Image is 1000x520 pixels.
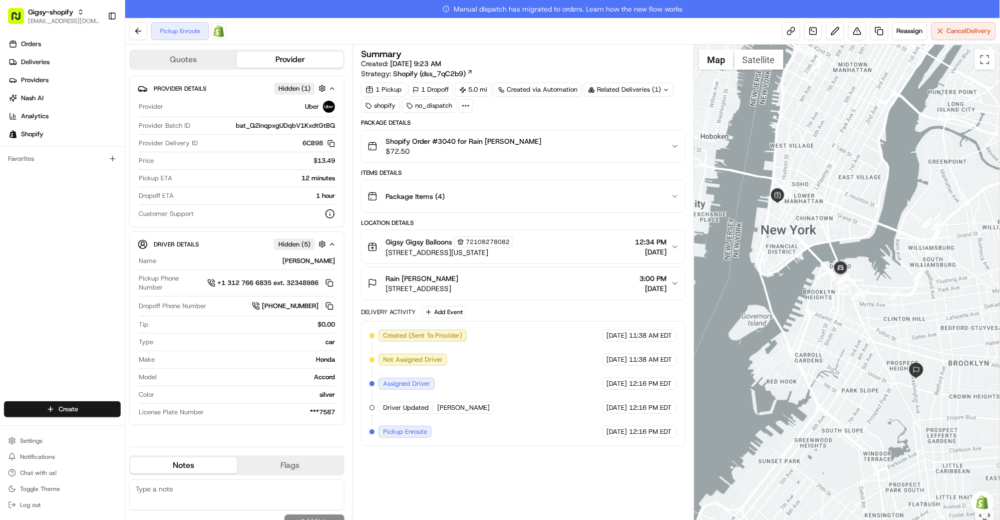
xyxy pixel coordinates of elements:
[362,268,685,300] button: Rain [PERSON_NAME][STREET_ADDRESS]3:00 PM[DATE]
[947,27,991,36] span: Cancel Delivery
[305,102,319,111] span: Uber
[95,196,161,206] span: API Documentation
[28,17,100,25] button: [EMAIL_ADDRESS][DOMAIN_NAME]
[913,270,924,281] div: 5
[20,469,57,477] span: Chat with us!
[4,126,125,142] a: Shopify
[139,355,155,364] span: Make
[393,69,473,79] a: Shopify (dss_7qC2b9)
[362,130,685,162] button: Shopify Order #3040 for Rain [PERSON_NAME]$72.50
[383,379,430,388] span: Assigned Driver
[361,119,685,127] div: Package Details
[139,156,154,165] span: Price
[139,408,204,417] span: License Plate Number
[640,274,667,284] span: 3:00 PM
[408,83,453,97] div: 1 Dropoff
[21,130,44,139] span: Shopify
[138,236,336,252] button: Driver DetailsHidden (5)
[20,501,41,509] span: Log out
[139,373,157,382] span: Model
[4,54,125,70] a: Deliveries
[4,36,125,52] a: Orders
[139,174,172,183] span: Pickup ETA
[629,355,673,364] span: 11:38 AM EDT
[4,466,121,480] button: Chat with us!
[4,72,125,88] a: Providers
[81,192,165,210] a: 💻API Documentation
[10,130,64,138] div: Past conversations
[635,237,667,247] span: 12:34 PM
[6,192,81,210] a: 📗Knowledge Base
[158,390,335,399] div: silver
[361,83,406,97] div: 1 Pickup
[930,219,941,230] div: 4
[89,155,109,163] span: [DATE]
[835,274,846,285] div: 13
[839,279,850,290] div: 9
[629,403,672,412] span: 12:16 PM EDT
[607,331,627,340] span: [DATE]
[176,174,335,183] div: 12 minutes
[607,355,627,364] span: [DATE]
[859,288,870,299] div: 7
[31,155,81,163] span: [PERSON_NAME]
[45,105,138,113] div: We're available if you need us!
[313,156,335,165] span: $13.49
[975,50,995,70] button: Toggle fullscreen view
[386,136,541,146] span: Shopify Order #3040 for Rain [PERSON_NAME]
[21,112,49,121] span: Analytics
[362,230,685,264] button: Gigsy Gigsy Balloons72108278082[STREET_ADDRESS][US_STATE]12:34 PM[DATE]
[466,238,510,246] span: 72108278082
[455,83,492,97] div: 5.0 mi
[629,379,672,388] span: 12:16 PM EDT
[262,302,318,311] span: [PHONE_NUMBER]
[20,453,55,461] span: Notifications
[211,23,227,39] a: Shopify
[386,191,445,201] span: Package Items ( 4 )
[402,99,457,113] div: no_dispatch
[139,274,203,292] span: Pickup Phone Number
[207,278,335,289] button: +1 312 766 6835 ext. 32348986
[422,306,466,318] button: Add Event
[362,180,685,212] button: Package Items (4)
[607,427,627,436] span: [DATE]
[383,427,427,436] span: Pickup Enroute
[383,355,443,364] span: Not Assigned Driver
[45,95,164,105] div: Start new chat
[59,405,78,414] span: Create
[154,85,206,93] span: Provider Details
[386,237,452,247] span: Gigsy Gigsy Balloons
[443,4,683,14] span: Manual dispatch has migrated to orders. Learn how the new flow works
[635,247,667,257] span: [DATE]
[155,128,182,140] button: See all
[10,145,26,161] img: Sarah Lucier
[361,69,473,79] div: Strategy:
[494,83,582,97] a: Created via Automation
[888,289,899,300] div: 6
[213,25,225,37] img: Shopify
[252,301,335,312] a: [PHONE_NUMBER]
[640,284,667,294] span: [DATE]
[139,390,154,399] span: Color
[390,59,441,68] span: [DATE] 9:23 AM
[178,191,335,200] div: 1 hour
[20,196,77,206] span: Knowledge Base
[437,403,490,412] span: [PERSON_NAME]
[4,151,121,167] div: Favorites
[139,121,190,130] span: Provider Batch ID
[139,191,174,200] span: Dropoff ETA
[139,139,198,148] span: Provider Delivery ID
[10,10,30,30] img: Nash
[4,108,125,124] a: Analytics
[892,22,927,40] button: Reassign
[139,338,153,347] span: Type
[361,169,685,177] div: Items Details
[361,219,685,227] div: Location Details
[139,302,206,311] span: Dropoff Phone Number
[139,102,163,111] span: Provider
[138,80,336,97] button: Provider DetailsHidden (1)
[4,401,121,417] button: Create
[4,434,121,448] button: Settings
